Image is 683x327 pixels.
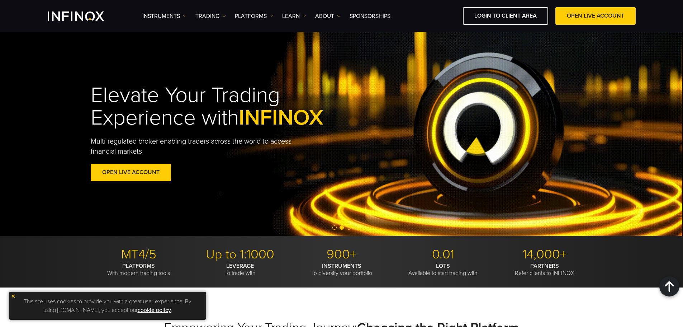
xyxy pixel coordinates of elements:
p: 0.01 [395,247,491,262]
span: Go to slide 3 [347,225,351,230]
a: LOGIN TO CLIENT AREA [463,7,548,25]
strong: LEVERAGE [226,262,254,270]
p: To diversify your portfolio [294,262,390,277]
a: INFINOX Logo [48,11,121,21]
a: TRADING [195,12,226,20]
span: INFINOX [239,105,323,131]
strong: PLATFORMS [122,262,155,270]
p: MT4/5 [91,247,187,262]
strong: INSTRUMENTS [322,262,361,270]
span: Go to slide 2 [340,225,344,230]
span: Go to slide 1 [332,225,337,230]
h1: Elevate Your Trading Experience with [91,84,357,129]
p: 14,000+ [497,247,593,262]
a: OPEN LIVE ACCOUNT [91,164,171,181]
strong: PARTNERS [530,262,559,270]
a: SPONSORSHIPS [350,12,390,20]
a: Instruments [142,12,186,20]
a: OPEN LIVE ACCOUNT [555,7,636,25]
img: yellow close icon [11,294,16,299]
a: Learn [282,12,306,20]
a: ABOUT [315,12,341,20]
p: Refer clients to INFINOX [497,262,593,277]
p: Available to start trading with [395,262,491,277]
strong: LOTS [436,262,450,270]
a: PLATFORMS [235,12,273,20]
a: cookie policy [138,307,171,314]
p: With modern trading tools [91,262,187,277]
p: This site uses cookies to provide you with a great user experience. By using [DOMAIN_NAME], you a... [13,295,203,316]
p: Up to 1:1000 [192,247,288,262]
p: Multi-regulated broker enabling traders across the world to access financial markets [91,136,304,157]
p: 900+ [294,247,390,262]
p: To trade with [192,262,288,277]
